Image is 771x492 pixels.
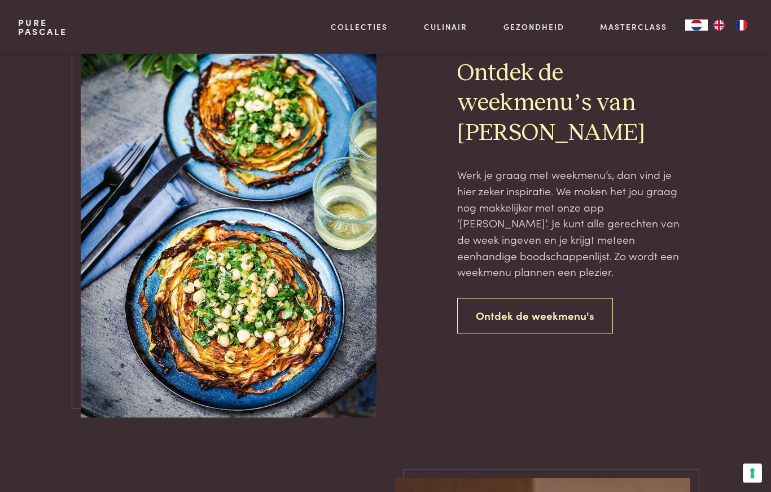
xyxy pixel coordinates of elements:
a: Gezondheid [503,21,564,33]
a: NL [685,20,708,31]
aside: Language selected: Nederlands [685,20,753,31]
h2: Ontdek de weekmenu’s van [PERSON_NAME] [457,59,690,149]
a: FR [730,20,753,31]
a: EN [708,20,730,31]
div: Language [685,20,708,31]
a: PurePascale [18,18,67,36]
p: Werk je graag met weekmenu’s, dan vind je hier zeker inspiratie. We maken het jou graag nog makke... [457,167,690,280]
ul: Language list [708,20,753,31]
a: Collecties [331,21,388,33]
button: Uw voorkeuren voor toestemming voor trackingtechnologieën [743,464,762,483]
a: Culinair [424,21,467,33]
a: Ontdek de weekmenu's [457,298,613,334]
a: Masterclass [600,21,667,33]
